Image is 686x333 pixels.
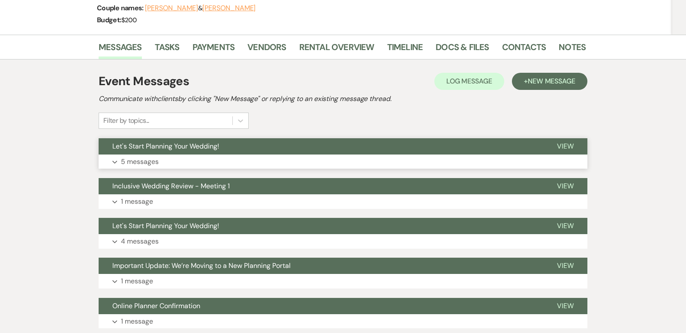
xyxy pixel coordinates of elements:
h1: Event Messages [99,72,189,90]
span: View [557,301,574,310]
span: Let's Start Planning Your Wedding! [112,221,219,230]
button: [PERSON_NAME] [202,5,256,12]
span: Let's Start Planning Your Wedding! [112,142,219,151]
button: View [543,218,587,234]
button: 1 message [99,274,587,288]
span: New Message [528,77,575,86]
a: Vendors [247,40,286,59]
h2: Communicate with clients by clicking "New Message" or replying to an existing message thread. [99,94,587,104]
button: Inclusive Wedding Review - Meeting 1 [99,178,543,194]
a: Payments [193,40,235,59]
button: Log Message [434,73,504,90]
button: +New Message [512,73,587,90]
a: Tasks [155,40,180,59]
a: Rental Overview [299,40,374,59]
span: Important Update: We’re Moving to a New Planning Portal [112,261,291,270]
button: 1 message [99,314,587,329]
a: Docs & Files [436,40,489,59]
button: View [543,298,587,314]
p: 1 message [121,276,153,287]
span: & [145,4,256,12]
span: View [557,181,574,190]
button: 1 message [99,194,587,209]
p: 1 message [121,196,153,207]
a: Messages [99,40,142,59]
span: $200 [121,16,136,24]
div: Filter by topics... [103,116,149,126]
span: View [557,142,574,151]
p: 5 messages [121,156,159,167]
button: View [543,258,587,274]
button: [PERSON_NAME] [145,5,198,12]
p: 1 message [121,316,153,327]
span: Log Message [446,77,492,86]
span: Budget: [97,15,121,24]
span: Online Planner Confirmation [112,301,200,310]
button: View [543,138,587,155]
span: Couple names: [97,3,145,12]
a: Timeline [387,40,423,59]
button: 5 messages [99,155,587,169]
button: View [543,178,587,194]
p: 4 messages [121,236,159,247]
span: View [557,261,574,270]
button: 4 messages [99,234,587,249]
button: Let's Start Planning Your Wedding! [99,138,543,155]
button: Online Planner Confirmation [99,298,543,314]
a: Contacts [502,40,546,59]
span: Inclusive Wedding Review - Meeting 1 [112,181,230,190]
span: View [557,221,574,230]
button: Let's Start Planning Your Wedding! [99,218,543,234]
a: Notes [559,40,586,59]
button: Important Update: We’re Moving to a New Planning Portal [99,258,543,274]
